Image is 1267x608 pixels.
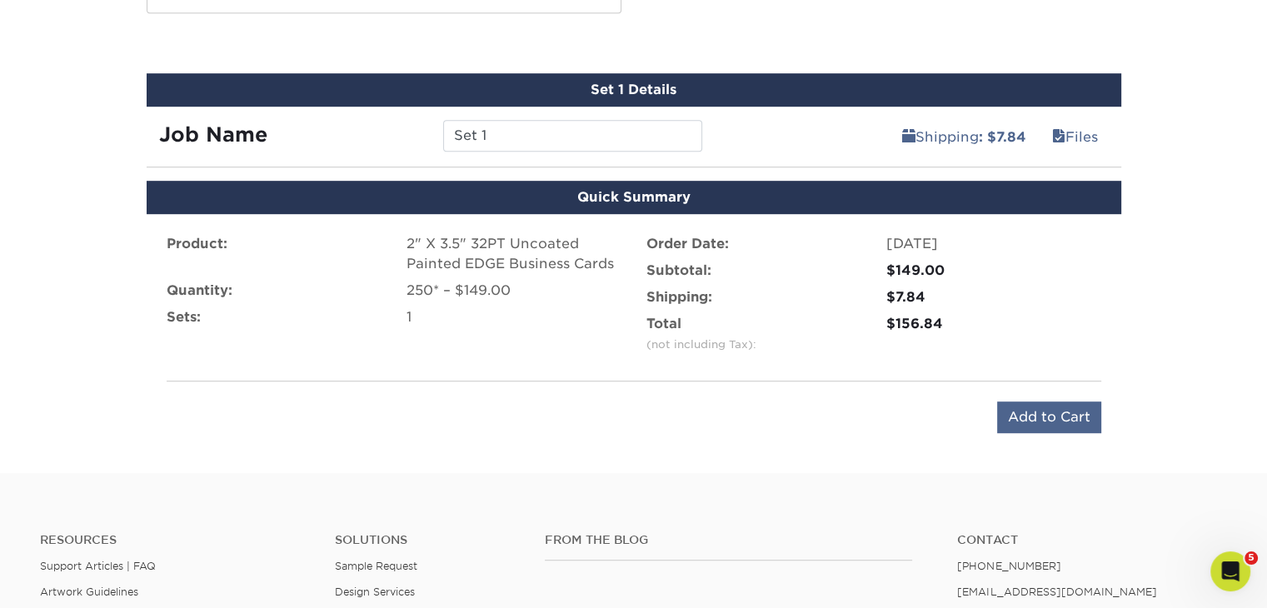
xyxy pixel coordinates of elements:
a: Files [1041,120,1109,153]
label: Total [646,314,756,354]
label: Sets: [167,307,201,327]
small: (not including Tax): [646,338,756,351]
div: $156.84 [886,314,1101,334]
div: 2" X 3.5" 32PT Uncoated Painted EDGE Business Cards [407,234,621,274]
h4: Resources [40,533,310,547]
iframe: Intercom live chat [1210,551,1250,591]
input: Enter a job name [443,120,702,152]
div: [DATE] [886,234,1101,254]
a: Shipping: $7.84 [891,120,1037,153]
div: $149.00 [886,261,1101,281]
div: Set 1 Details [147,73,1121,107]
strong: Job Name [159,122,267,147]
b: : $7.84 [979,129,1026,145]
h4: Solutions [335,533,521,547]
div: $7.84 [886,287,1101,307]
a: Design Services [335,586,415,598]
span: files [1052,129,1065,145]
a: Sample Request [335,560,417,572]
input: Add to Cart [997,401,1101,433]
a: [PHONE_NUMBER] [957,560,1060,572]
div: Quick Summary [147,181,1121,214]
h4: From the Blog [545,533,912,547]
label: Subtotal: [646,261,711,281]
a: [EMAIL_ADDRESS][DOMAIN_NAME] [957,586,1156,598]
div: 1 [407,307,621,327]
label: Shipping: [646,287,712,307]
span: shipping [902,129,915,145]
label: Quantity: [167,281,232,301]
label: Product: [167,234,227,254]
label: Order Date: [646,234,729,254]
a: Contact [957,533,1227,547]
span: 5 [1245,551,1258,565]
div: 250* – $149.00 [407,281,621,301]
